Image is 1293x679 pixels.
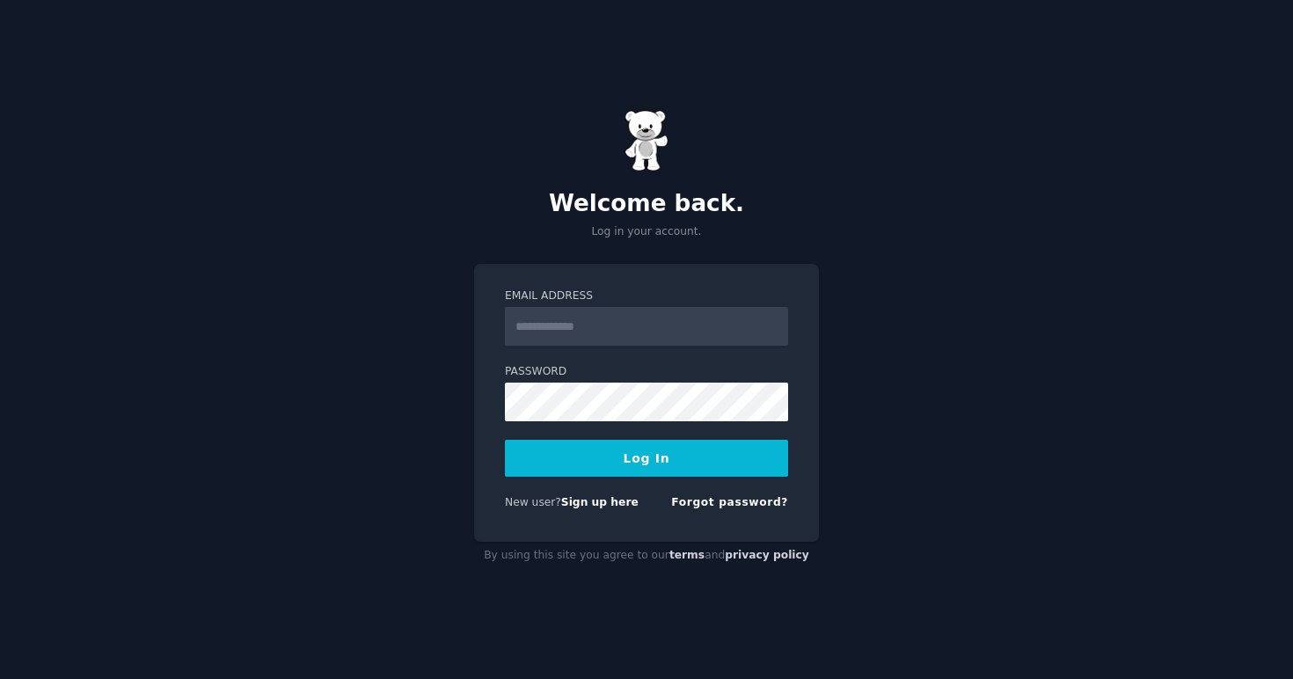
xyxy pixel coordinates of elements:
[474,542,819,570] div: By using this site you agree to our and
[669,549,705,561] a: terms
[505,496,561,508] span: New user?
[474,224,819,240] p: Log in your account.
[725,549,809,561] a: privacy policy
[561,496,639,508] a: Sign up here
[625,110,668,172] img: Gummy Bear
[505,440,788,477] button: Log In
[671,496,788,508] a: Forgot password?
[505,288,788,304] label: Email Address
[474,190,819,218] h2: Welcome back.
[505,364,788,380] label: Password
